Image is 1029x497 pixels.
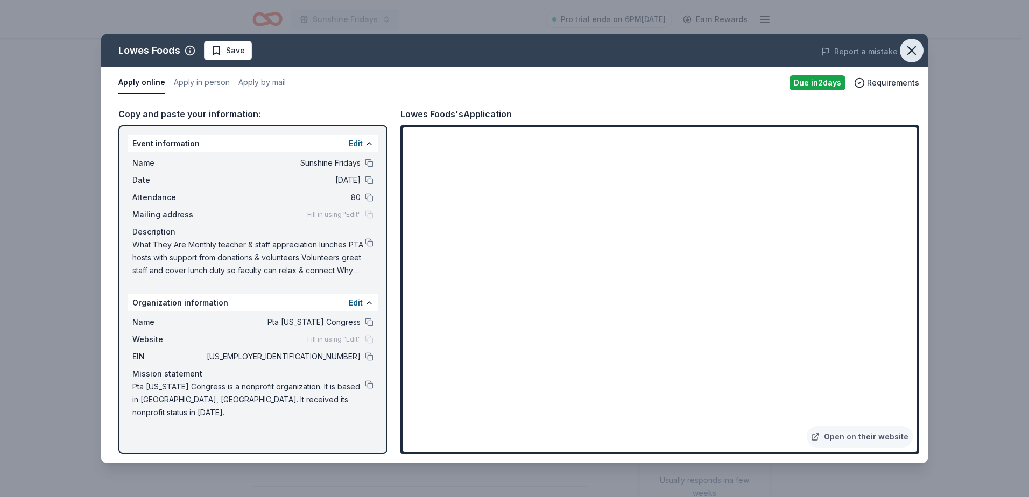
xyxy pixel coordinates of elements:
button: Apply by mail [238,72,286,94]
button: Apply online [118,72,165,94]
span: Fill in using "Edit" [307,335,361,344]
div: Organization information [128,294,378,311]
span: EIN [132,350,205,363]
span: Save [226,44,245,57]
div: Event information [128,135,378,152]
span: What They Are Monthly teacher & staff appreciation lunches PTA hosts with support from donations ... [132,238,365,277]
a: Open on their website [807,426,913,448]
button: Edit [349,137,363,150]
div: Lowes Foods [118,42,180,59]
div: Lowes Foods's Application [400,107,512,121]
div: Mission statement [132,367,373,380]
button: Save [204,41,252,60]
span: Attendance [132,191,205,204]
div: Description [132,225,373,238]
div: Copy and paste your information: [118,107,387,121]
span: Pta [US_STATE] Congress [205,316,361,329]
button: Apply in person [174,72,230,94]
button: Edit [349,296,363,309]
button: Requirements [854,76,919,89]
span: 80 [205,191,361,204]
span: Name [132,157,205,169]
span: Requirements [867,76,919,89]
span: Pta [US_STATE] Congress is a nonprofit organization. It is based in [GEOGRAPHIC_DATA], [GEOGRAPHI... [132,380,365,419]
span: Date [132,174,205,187]
span: Fill in using "Edit" [307,210,361,219]
span: Website [132,333,205,346]
span: Name [132,316,205,329]
span: Sunshine Fridays [205,157,361,169]
span: [DATE] [205,174,361,187]
div: Due in 2 days [790,75,845,90]
button: Report a mistake [821,45,898,58]
span: Mailing address [132,208,205,221]
span: [US_EMPLOYER_IDENTIFICATION_NUMBER] [205,350,361,363]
